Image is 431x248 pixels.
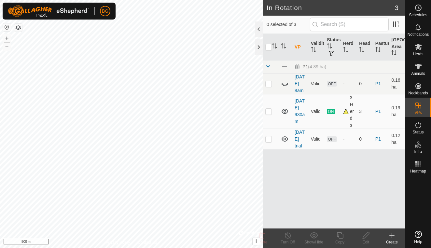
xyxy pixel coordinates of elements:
a: P1 [375,81,381,86]
span: Neckbands [408,91,428,95]
span: ON [327,109,335,114]
td: 3 [356,94,373,129]
div: Edit [353,239,379,245]
th: Status [324,34,341,61]
span: Help [414,240,422,244]
th: Herd [341,34,357,61]
td: Valid [308,129,325,149]
td: Valid [308,94,325,129]
span: Infra [414,150,422,154]
div: Create [379,239,405,245]
span: VPs [414,111,422,115]
td: Valid [308,73,325,94]
button: Reset Map [3,23,11,31]
span: (4.89 ha) [308,64,326,69]
span: Animals [411,72,425,76]
th: [GEOGRAPHIC_DATA] Area [389,34,405,61]
div: 3 Herds [343,94,354,129]
p-sorticon: Activate to sort [281,44,286,49]
div: - [343,136,354,143]
p-sorticon: Activate to sort [391,51,396,56]
td: 0.19 ha [389,94,405,129]
span: 0 selected of 3 [267,21,310,28]
h2: In Rotation [267,4,395,12]
a: Help [405,228,431,246]
span: Notifications [408,33,429,36]
a: [DATE] 930am [295,98,305,124]
button: Map Layers [14,24,22,32]
a: P1 [375,109,381,114]
a: P1 [375,136,381,142]
a: Contact Us [138,240,157,245]
div: Copy [327,239,353,245]
td: 0 [356,73,373,94]
span: BG [102,8,108,15]
img: Gallagher Logo [8,5,89,17]
p-sorticon: Activate to sort [375,48,381,53]
a: [DATE] 8am [295,74,305,93]
th: Head [356,34,373,61]
span: Heatmap [410,169,426,173]
span: OFF [327,136,337,142]
th: Pasture [373,34,389,61]
span: 3 [395,3,398,13]
input: Search (S) [310,18,389,31]
p-sorticon: Activate to sort [359,48,364,53]
span: Status [412,130,424,134]
p-sorticon: Activate to sort [272,44,277,49]
td: 0.16 ha [389,73,405,94]
th: VP [292,34,308,61]
button: i [253,238,260,245]
p-sorticon: Activate to sort [343,48,348,53]
td: 0.12 ha [389,129,405,149]
a: Privacy Policy [106,240,130,245]
td: 0 [356,129,373,149]
button: – [3,43,11,50]
a: [DATE] trial [295,130,305,148]
p-sorticon: Activate to sort [311,48,316,53]
div: - [343,80,354,87]
span: Schedules [409,13,427,17]
div: P1 [295,64,326,70]
span: Herds [413,52,423,56]
th: Validity [308,34,325,61]
button: + [3,34,11,42]
div: Turn Off [275,239,301,245]
span: OFF [327,81,337,87]
p-sorticon: Activate to sort [327,44,332,49]
div: Show/Hide [301,239,327,245]
span: i [256,239,257,244]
